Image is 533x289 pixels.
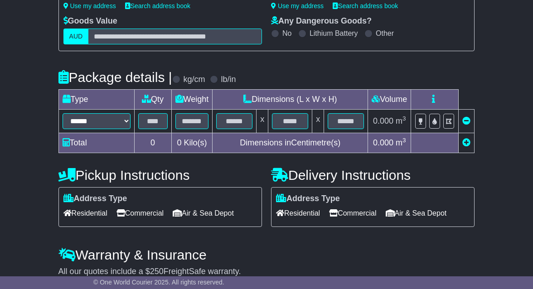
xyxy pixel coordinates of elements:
span: 0 [177,138,181,147]
h4: Warranty & Insurance [58,247,475,262]
td: Weight [171,90,213,110]
td: Total [58,133,134,153]
label: AUD [63,29,89,44]
label: Address Type [63,194,127,204]
label: Address Type [276,194,340,204]
a: Search address book [333,2,398,10]
td: x [312,110,324,133]
a: Add new item [462,138,470,147]
a: Remove this item [462,116,470,125]
span: 0.000 [373,116,393,125]
span: m [396,138,406,147]
label: No [282,29,291,38]
span: m [396,116,406,125]
a: Use my address [271,2,324,10]
sup: 3 [402,115,406,122]
span: Commercial [116,206,164,220]
a: Search address book [125,2,190,10]
label: lb/in [221,75,236,85]
label: Goods Value [63,16,117,26]
span: 0.000 [373,138,393,147]
h4: Pickup Instructions [58,168,262,183]
label: kg/cm [184,75,205,85]
span: Air & Sea Depot [173,206,234,220]
h4: Package details | [58,70,172,85]
span: Air & Sea Depot [386,206,447,220]
label: Lithium Battery [310,29,358,38]
span: Commercial [329,206,376,220]
span: © One World Courier 2025. All rights reserved. [93,279,224,286]
td: 0 [134,133,171,153]
span: 250 [150,267,164,276]
td: Volume [368,90,411,110]
h4: Delivery Instructions [271,168,475,183]
td: Qty [134,90,171,110]
div: All our quotes include a $ FreightSafe warranty. [58,267,475,277]
td: Dimensions in Centimetre(s) [213,133,368,153]
td: Dimensions (L x W x H) [213,90,368,110]
span: Residential [63,206,107,220]
label: Any Dangerous Goods? [271,16,372,26]
span: Residential [276,206,320,220]
a: Use my address [63,2,116,10]
label: Other [376,29,394,38]
sup: 3 [402,137,406,144]
td: Type [58,90,134,110]
td: Kilo(s) [171,133,213,153]
td: x [257,110,268,133]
